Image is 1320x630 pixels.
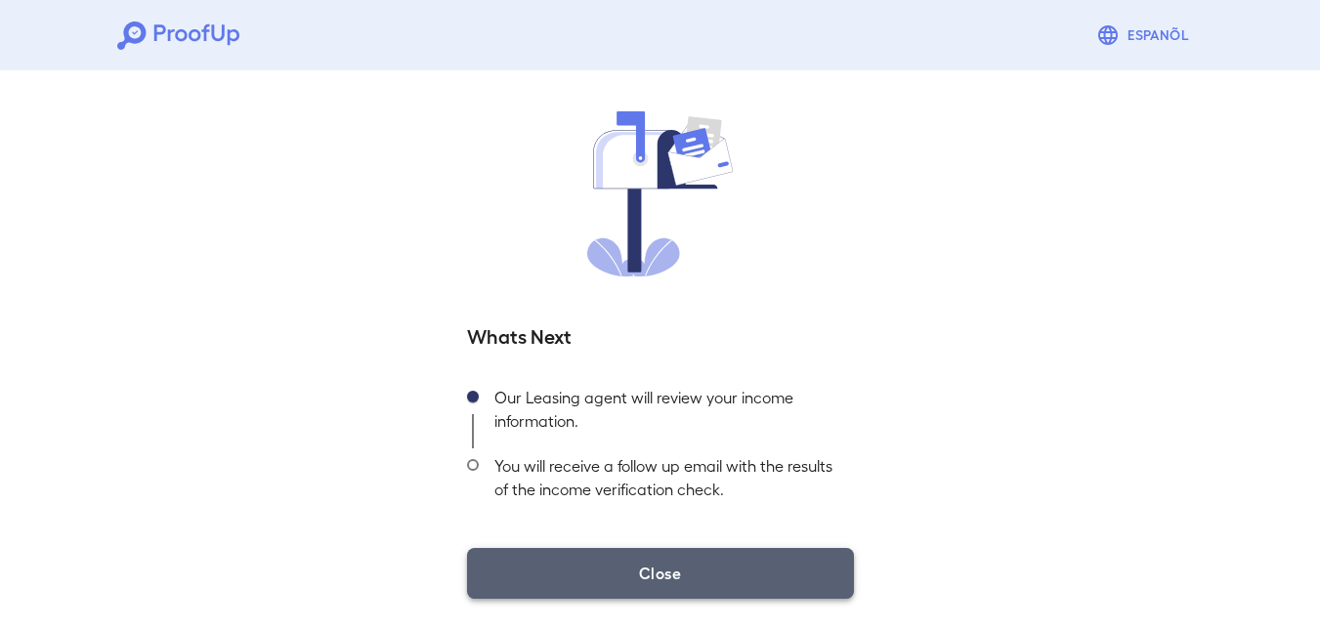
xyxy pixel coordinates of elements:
[467,548,854,599] button: Close
[479,448,854,517] div: You will receive a follow up email with the results of the income verification check.
[479,380,854,448] div: Our Leasing agent will review your income information.
[1088,16,1203,55] button: Espanõl
[587,111,734,276] img: received.svg
[467,321,854,349] h5: Whats Next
